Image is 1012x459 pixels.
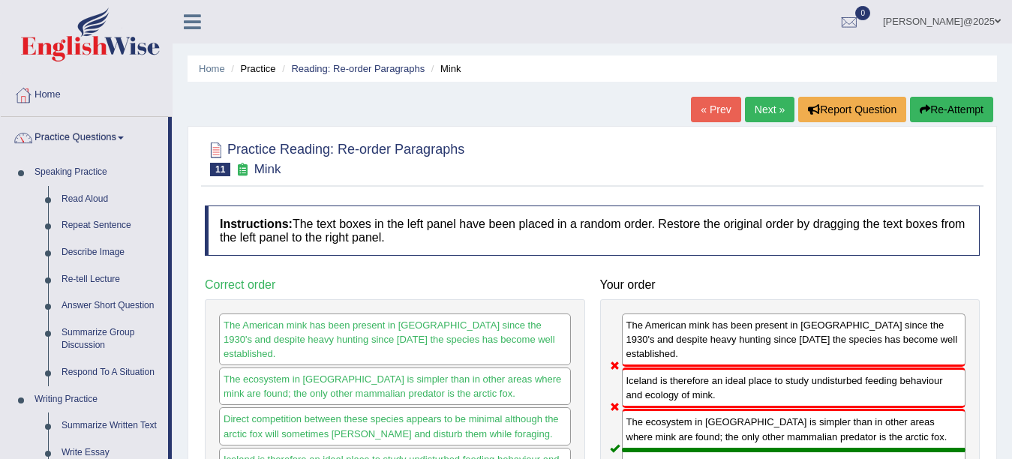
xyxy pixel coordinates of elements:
[1,117,168,154] a: Practice Questions
[55,186,168,213] a: Read Aloud
[28,159,168,186] a: Speaking Practice
[55,359,168,386] a: Respond To A Situation
[220,217,293,230] b: Instructions:
[254,162,281,176] small: Mink
[798,97,906,122] button: Report Question
[622,409,966,449] div: The ecosystem in [GEOGRAPHIC_DATA] is simpler than in other areas where mink are found; the only ...
[199,63,225,74] a: Home
[600,278,980,292] h4: Your order
[622,313,966,367] div: The American mink has been present in [GEOGRAPHIC_DATA] since the 1930's and despite heavy huntin...
[745,97,794,122] a: Next »
[55,292,168,319] a: Answer Short Question
[910,97,993,122] button: Re-Attempt
[28,386,168,413] a: Writing Practice
[219,367,571,405] div: The ecosystem in [GEOGRAPHIC_DATA] is simpler than in other areas where mink are found; the only ...
[219,407,571,445] div: Direct competition between these species appears to be minimal although the arctic fox will somet...
[234,163,250,177] small: Exam occurring question
[622,367,966,408] div: Iceland is therefore an ideal place to study undisturbed feeding behaviour and ecology of mink.
[55,239,168,266] a: Describe Image
[205,278,585,292] h4: Correct order
[1,74,172,112] a: Home
[428,61,461,76] li: Mink
[55,266,168,293] a: Re-tell Lecture
[691,97,740,122] a: « Prev
[55,412,168,439] a: Summarize Written Text
[291,63,425,74] a: Reading: Re-order Paragraphs
[210,163,230,176] span: 11
[227,61,275,76] li: Practice
[55,212,168,239] a: Repeat Sentence
[205,139,464,176] h2: Practice Reading: Re-order Paragraphs
[855,6,870,20] span: 0
[205,205,980,256] h4: The text boxes in the left panel have been placed in a random order. Restore the original order b...
[219,313,571,365] div: The American mink has been present in [GEOGRAPHIC_DATA] since the 1930's and despite heavy huntin...
[55,319,168,359] a: Summarize Group Discussion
